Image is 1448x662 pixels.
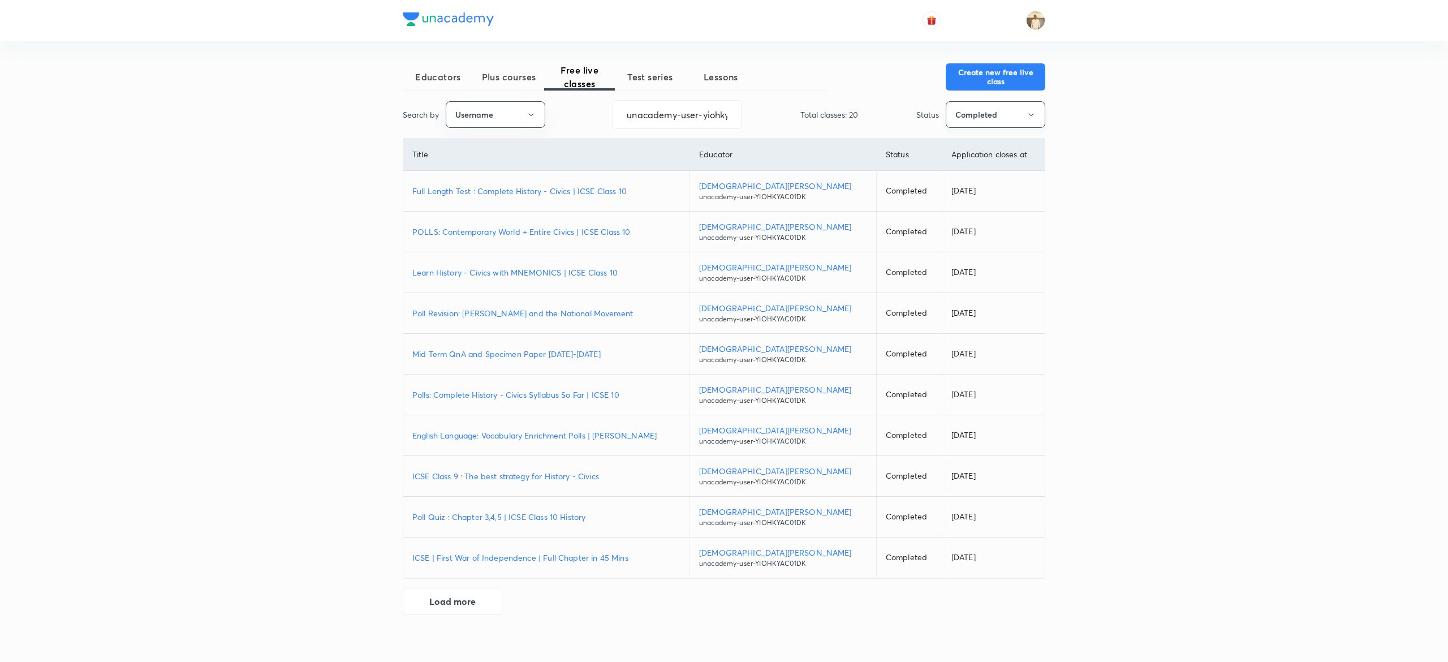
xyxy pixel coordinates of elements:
td: Completed [876,171,942,212]
td: [DATE] [942,293,1045,334]
td: [DATE] [942,252,1045,293]
a: [DEMOGRAPHIC_DATA][PERSON_NAME]unacademy-user-YIOHKYAC01DK [699,343,867,365]
a: [DEMOGRAPHIC_DATA][PERSON_NAME]unacademy-user-YIOHKYAC01DK [699,506,867,528]
td: Completed [876,497,942,538]
p: [DEMOGRAPHIC_DATA][PERSON_NAME] [699,180,867,192]
p: unacademy-user-YIOHKYAC01DK [699,558,867,569]
a: [DEMOGRAPHIC_DATA][PERSON_NAME]unacademy-user-YIOHKYAC01DK [699,384,867,406]
p: unacademy-user-YIOHKYAC01DK [699,355,867,365]
td: [DATE] [942,538,1045,578]
a: Polls: Complete History - Civics Syllabus So Far | ICSE 10 [412,389,680,401]
p: [DEMOGRAPHIC_DATA][PERSON_NAME] [699,547,867,558]
span: Educators [403,70,473,84]
a: [DEMOGRAPHIC_DATA][PERSON_NAME]unacademy-user-YIOHKYAC01DK [699,424,867,446]
td: Completed [876,538,942,578]
td: Completed [876,375,942,415]
p: [DEMOGRAPHIC_DATA][PERSON_NAME] [699,424,867,436]
span: Test series [615,70,686,84]
td: Completed [876,293,942,334]
p: [DEMOGRAPHIC_DATA][PERSON_NAME] [699,261,867,273]
p: unacademy-user-YIOHKYAC01DK [699,436,867,446]
p: unacademy-user-YIOHKYAC01DK [699,192,867,202]
a: Poll Revision: [PERSON_NAME] and the National Movement [412,307,680,319]
a: English Language: Vocabulary Enrichment Polls | [PERSON_NAME] [412,429,680,441]
span: Plus courses [473,70,544,84]
p: unacademy-user-YIOHKYAC01DK [699,518,867,528]
a: Poll Quiz : Chapter 3,4,5 | ICSE Class 10 History [412,511,680,523]
p: [DEMOGRAPHIC_DATA][PERSON_NAME] [699,343,867,355]
td: Completed [876,415,942,456]
input: Search... [613,100,741,129]
p: [DEMOGRAPHIC_DATA][PERSON_NAME] [699,302,867,314]
td: Completed [876,456,942,497]
td: Completed [876,334,942,375]
p: unacademy-user-YIOHKYAC01DK [699,477,867,487]
p: unacademy-user-YIOHKYAC01DK [699,273,867,283]
span: Free live classes [544,63,615,91]
p: Search by [403,109,439,121]
button: Load more [403,588,502,615]
p: unacademy-user-YIOHKYAC01DK [699,314,867,324]
p: unacademy-user-YIOHKYAC01DK [699,233,867,243]
td: [DATE] [942,415,1045,456]
p: [DEMOGRAPHIC_DATA][PERSON_NAME] [699,465,867,477]
img: Chandrakant Deshmukh [1026,11,1045,30]
th: Status [876,139,942,171]
button: avatar [923,11,941,29]
a: [DEMOGRAPHIC_DATA][PERSON_NAME]unacademy-user-YIOHKYAC01DK [699,465,867,487]
p: Status [916,109,939,121]
td: [DATE] [942,375,1045,415]
a: [DEMOGRAPHIC_DATA][PERSON_NAME]unacademy-user-YIOHKYAC01DK [699,547,867,569]
th: Title [403,139,689,171]
span: Lessons [686,70,756,84]
button: Create new free live class [946,63,1045,91]
a: [DEMOGRAPHIC_DATA][PERSON_NAME]unacademy-user-YIOHKYAC01DK [699,261,867,283]
th: Application closes at [942,139,1045,171]
p: Total classes: 20 [800,109,858,121]
td: [DATE] [942,456,1045,497]
td: Completed [876,212,942,252]
th: Educator [689,139,876,171]
td: [DATE] [942,334,1045,375]
a: Full Length Test : Complete History - Civics | ICSE Class 10 [412,185,680,197]
button: Username [446,101,545,128]
a: Mid Term QnA and Specimen Paper [DATE]-[DATE] [412,348,680,360]
td: [DATE] [942,212,1045,252]
a: POLLS: Contemporary World + Entire Civics | ICSE Class 10 [412,226,680,238]
a: [DEMOGRAPHIC_DATA][PERSON_NAME]unacademy-user-YIOHKYAC01DK [699,221,867,243]
img: Company Logo [403,12,494,26]
td: [DATE] [942,171,1045,212]
p: [DEMOGRAPHIC_DATA][PERSON_NAME] [699,506,867,518]
p: [DEMOGRAPHIC_DATA][PERSON_NAME] [699,384,867,396]
button: Completed [946,101,1045,128]
a: [DEMOGRAPHIC_DATA][PERSON_NAME]unacademy-user-YIOHKYAC01DK [699,180,867,202]
img: avatar [926,15,937,25]
a: Learn History - Civics with MNEMONICS | ICSE Class 10 [412,266,680,278]
a: ICSE | First War of Independence | Full Chapter in 45 Mins [412,552,680,564]
p: unacademy-user-YIOHKYAC01DK [699,396,867,406]
a: ICSE Class 9 : The best strategy for History - Civics [412,470,680,482]
td: Completed [876,252,942,293]
a: [DEMOGRAPHIC_DATA][PERSON_NAME]unacademy-user-YIOHKYAC01DK [699,302,867,324]
a: Company Logo [403,12,494,29]
p: [DEMOGRAPHIC_DATA][PERSON_NAME] [699,221,867,233]
td: [DATE] [942,497,1045,538]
